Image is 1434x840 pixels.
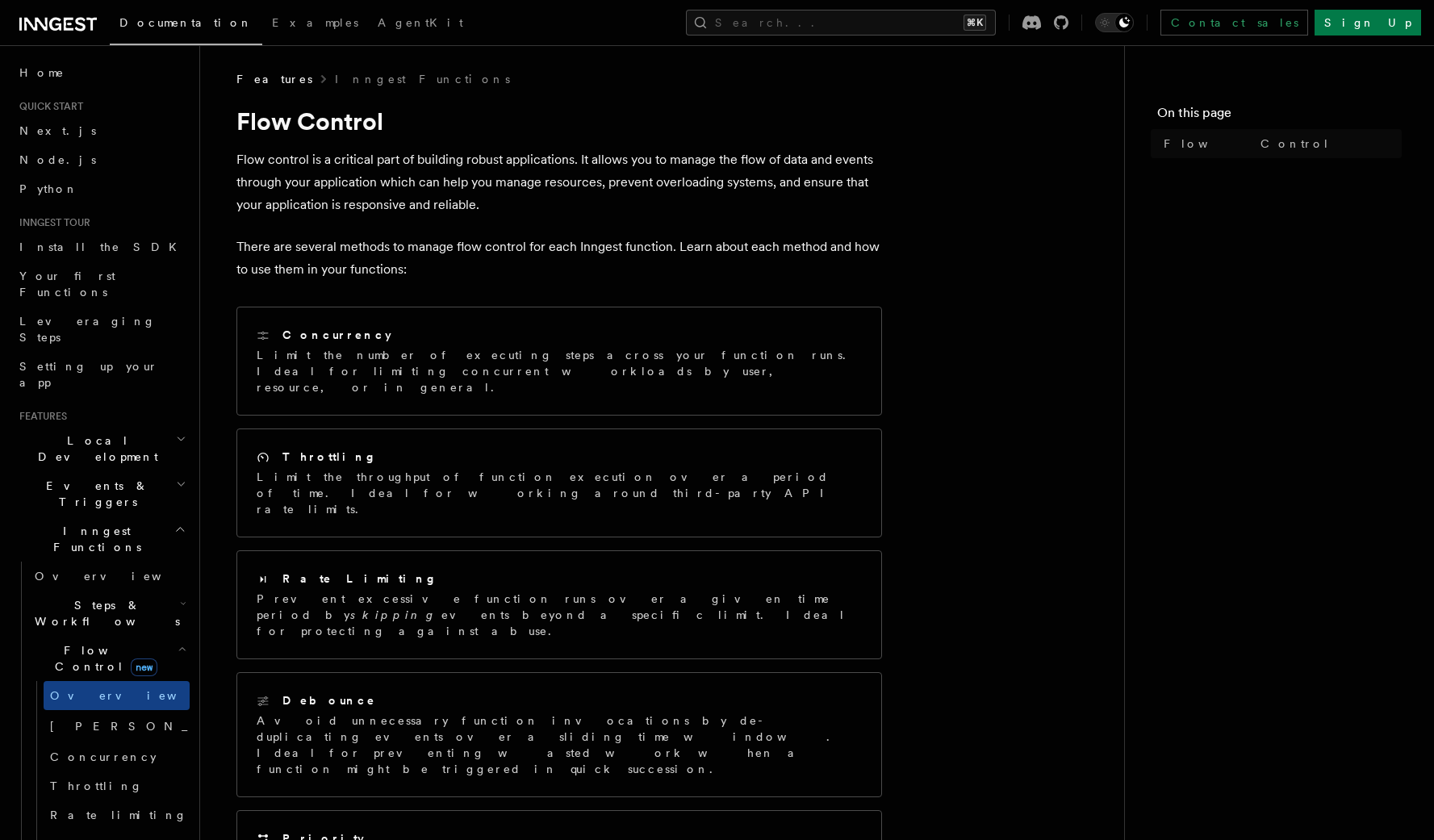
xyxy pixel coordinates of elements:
[1157,103,1402,129] h4: On this page
[19,182,78,195] span: Python
[236,107,882,136] h1: Flow Control
[282,327,391,343] h2: Concurrency
[35,570,201,583] span: Overview
[19,124,96,137] span: Next.js
[1095,13,1134,32] button: Toggle dark mode
[19,153,96,166] span: Node.js
[50,689,216,702] span: Overview
[13,145,190,174] a: Node.js
[236,672,882,797] a: DebounceAvoid unnecessary function invocations by de-duplicating events over a sliding time windo...
[13,426,190,471] button: Local Development
[13,232,190,261] a: Install the SDK
[44,681,190,710] a: Overview
[50,809,187,821] span: Rate limiting
[13,352,190,397] a: Setting up your app
[19,360,158,389] span: Setting up your app
[282,570,437,587] h2: Rate Limiting
[13,261,190,307] a: Your first Functions
[50,750,157,763] span: Concurrency
[28,591,190,636] button: Steps & Workflows
[13,58,190,87] a: Home
[282,692,376,708] h2: Debounce
[257,469,862,517] p: Limit the throughput of function execution over a period of time. Ideal for working around third-...
[368,5,473,44] a: AgentKit
[335,71,510,87] a: Inngest Functions
[13,216,90,229] span: Inngest tour
[257,713,862,777] p: Avoid unnecessary function invocations by de-duplicating events over a sliding time window. Ideal...
[236,148,882,216] p: Flow control is a critical part of building robust applications. It allows you to manage the flow...
[44,771,190,800] a: Throttling
[28,562,190,591] a: Overview
[13,100,83,113] span: Quick start
[257,347,862,395] p: Limit the number of executing steps across your function runs. Ideal for limiting concurrent work...
[1164,136,1330,152] span: Flow Control
[131,658,157,676] span: new
[1160,10,1308,36] a: Contact sales
[19,240,186,253] span: Install the SDK
[13,523,174,555] span: Inngest Functions
[964,15,986,31] kbd: ⌘K
[236,71,312,87] span: Features
[13,307,190,352] a: Leveraging Steps
[13,471,190,516] button: Events & Triggers
[28,636,190,681] button: Flow Controlnew
[236,307,882,416] a: ConcurrencyLimit the number of executing steps across your function runs. Ideal for limiting conc...
[686,10,996,36] button: Search...⌘K
[1157,129,1402,158] a: Flow Control
[236,428,882,537] a: ThrottlingLimit the throughput of function execution over a period of time. Ideal for working aro...
[13,116,190,145] a: Next.js
[262,5,368,44] a: Examples
[28,642,178,675] span: Flow Control
[13,174,190,203] a: Python
[13,433,176,465] span: Local Development
[13,410,67,423] span: Features
[13,478,176,510] span: Events & Triggers
[44,710,190,742] a: [PERSON_NAME]
[236,550,882,659] a: Rate LimitingPrevent excessive function runs over a given time period byskippingevents beyond a s...
[257,591,862,639] p: Prevent excessive function runs over a given time period by events beyond a specific limit. Ideal...
[19,65,65,81] span: Home
[50,720,286,733] span: [PERSON_NAME]
[44,742,190,771] a: Concurrency
[272,16,358,29] span: Examples
[13,516,190,562] button: Inngest Functions
[236,236,882,281] p: There are several methods to manage flow control for each Inngest function. Learn about each meth...
[19,315,156,344] span: Leveraging Steps
[282,449,377,465] h2: Throttling
[19,270,115,299] span: Your first Functions
[110,5,262,45] a: Documentation
[44,800,190,830] a: Rate limiting
[378,16,463,29] span: AgentKit
[350,608,441,621] em: skipping
[119,16,253,29] span: Documentation
[1315,10,1421,36] a: Sign Up
[28,597,180,629] span: Steps & Workflows
[50,779,143,792] span: Throttling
